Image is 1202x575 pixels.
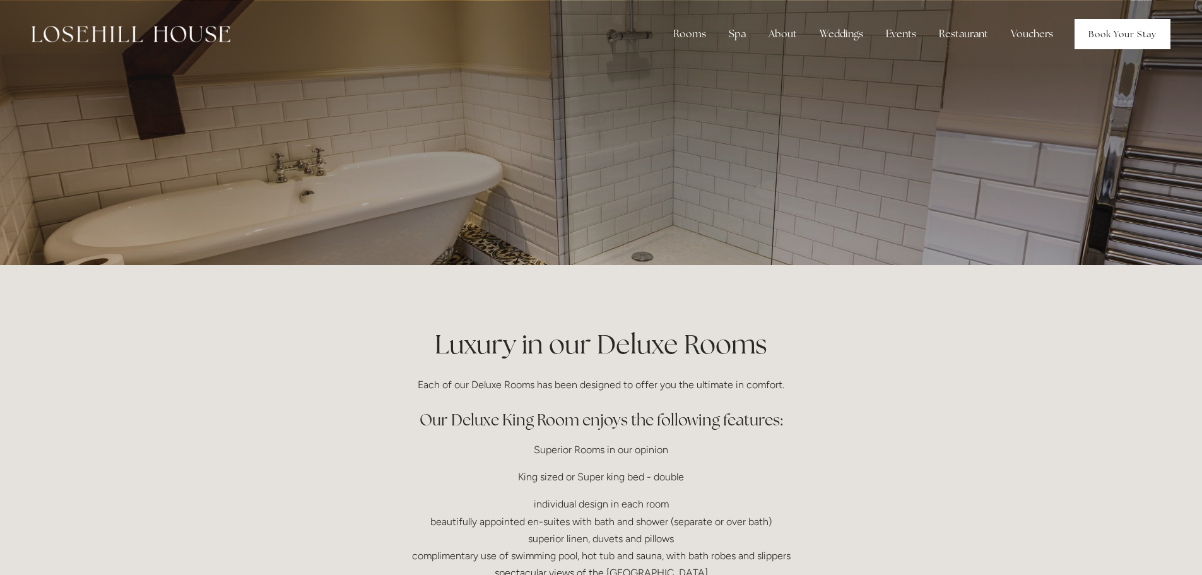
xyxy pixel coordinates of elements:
[300,468,903,485] p: King sized or Super king bed - double
[758,21,807,47] div: About
[719,21,756,47] div: Spa
[810,21,873,47] div: Weddings
[929,21,998,47] div: Restaurant
[663,21,716,47] div: Rooms
[300,376,903,393] p: Each of our Deluxe Rooms has been designed to offer you the ultimate in comfort.
[1075,19,1170,49] a: Book Your Stay
[32,26,230,42] img: Losehill House
[300,441,903,458] p: Superior Rooms in our opinion
[1001,21,1063,47] a: Vouchers
[300,409,903,431] h2: Our Deluxe King Room enjoys the following features:
[300,326,903,363] h1: Luxury in our Deluxe Rooms
[876,21,926,47] div: Events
